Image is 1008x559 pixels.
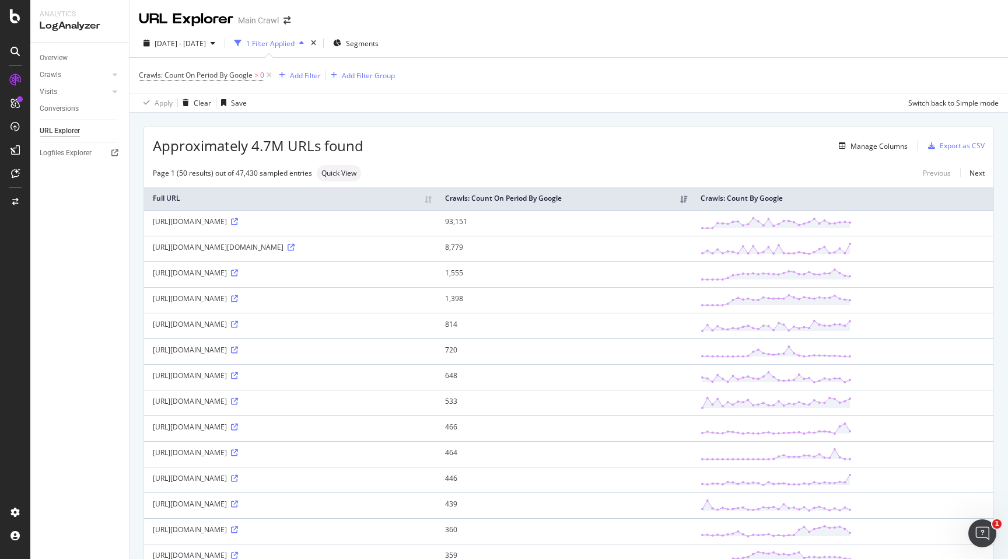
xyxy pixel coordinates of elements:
[139,93,173,112] button: Apply
[153,422,428,432] div: [URL][DOMAIN_NAME]
[155,39,206,48] span: [DATE] - [DATE]
[436,441,692,467] td: 464
[40,69,109,81] a: Crawls
[260,67,264,83] span: 0
[40,86,109,98] a: Visits
[153,242,428,252] div: [URL][DOMAIN_NAME][DOMAIN_NAME]
[436,364,692,390] td: 648
[230,34,309,53] button: 1 Filter Applied
[436,390,692,415] td: 533
[40,125,121,137] a: URL Explorer
[153,499,428,509] div: [URL][DOMAIN_NAME]
[153,525,428,534] div: [URL][DOMAIN_NAME]
[153,345,428,355] div: [URL][DOMAIN_NAME]
[40,9,120,19] div: Analytics
[153,371,428,380] div: [URL][DOMAIN_NAME]
[436,287,692,313] td: 1,398
[40,52,68,64] div: Overview
[40,147,92,159] div: Logfiles Explorer
[436,187,692,210] th: Crawls: Count On Period By Google: activate to sort column ascending
[40,19,120,33] div: LogAnalyzer
[328,34,383,53] button: Segments
[309,37,318,49] div: times
[436,492,692,518] td: 439
[40,103,121,115] a: Conversions
[436,518,692,544] td: 360
[139,70,253,80] span: Crawls: Count On Period By Google
[436,467,692,492] td: 446
[436,236,692,261] td: 8,779
[317,165,361,181] div: neutral label
[321,170,356,177] span: Quick View
[923,137,985,155] button: Export as CSV
[904,93,999,112] button: Switch back to Simple mode
[940,141,985,151] div: Export as CSV
[436,313,692,338] td: 814
[153,448,428,457] div: [URL][DOMAIN_NAME]
[436,210,692,236] td: 93,151
[992,519,1002,529] span: 1
[960,165,985,181] a: Next
[968,519,996,547] iframe: Intercom live chat
[178,93,211,112] button: Clear
[342,71,395,81] div: Add Filter Group
[238,15,279,26] div: Main Crawl
[231,98,247,108] div: Save
[436,415,692,441] td: 466
[40,86,57,98] div: Visits
[40,125,80,137] div: URL Explorer
[283,16,290,25] div: arrow-right-arrow-left
[153,268,428,278] div: [URL][DOMAIN_NAME]
[834,139,908,153] button: Manage Columns
[153,136,363,156] span: Approximately 4.7M URLs found
[144,187,436,210] th: Full URL: activate to sort column ascending
[274,68,321,82] button: Add Filter
[40,147,121,159] a: Logfiles Explorer
[692,187,993,210] th: Crawls: Count By Google
[254,70,258,80] span: >
[290,71,321,81] div: Add Filter
[153,294,428,303] div: [URL][DOMAIN_NAME]
[436,261,692,287] td: 1,555
[139,34,220,53] button: [DATE] - [DATE]
[153,168,312,178] div: Page 1 (50 results) out of 47,430 sampled entries
[153,319,428,329] div: [URL][DOMAIN_NAME]
[153,216,428,226] div: [URL][DOMAIN_NAME]
[246,39,295,48] div: 1 Filter Applied
[194,98,211,108] div: Clear
[346,39,379,48] span: Segments
[155,98,173,108] div: Apply
[850,141,908,151] div: Manage Columns
[153,473,428,483] div: [URL][DOMAIN_NAME]
[40,52,121,64] a: Overview
[216,93,247,112] button: Save
[908,98,999,108] div: Switch back to Simple mode
[40,103,79,115] div: Conversions
[326,68,395,82] button: Add Filter Group
[153,396,428,406] div: [URL][DOMAIN_NAME]
[436,338,692,364] td: 720
[139,9,233,29] div: URL Explorer
[40,69,61,81] div: Crawls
